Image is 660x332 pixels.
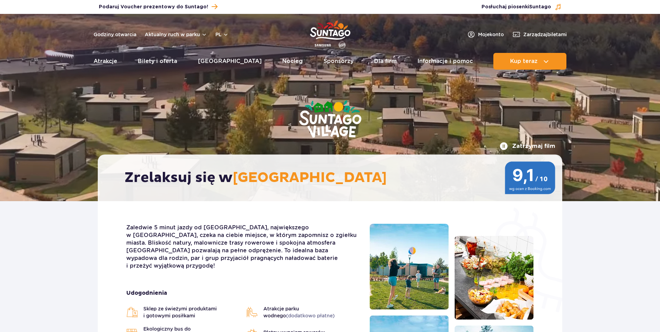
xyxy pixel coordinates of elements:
a: Dla firm [374,53,397,70]
a: Mojekonto [467,30,504,39]
a: Podaruj Voucher prezentowy do Suntago! [99,2,217,11]
strong: Udogodnienia [126,289,359,297]
a: Park of Poland [310,17,350,49]
span: Podaruj Voucher prezentowy do Suntago! [99,3,208,10]
button: Zatrzymaj film [500,142,555,150]
img: Suntago Village [271,73,389,166]
button: Posłuchaj piosenkiSuntago [482,3,562,10]
button: pl [215,31,229,38]
a: Godziny otwarcia [94,31,136,38]
span: Atrakcje parku wodnego [263,305,359,319]
a: Sponsorzy [324,53,353,70]
img: 9,1/10 wg ocen z Booking.com [505,161,555,194]
a: Bilety i oferta [138,53,177,70]
span: Kup teraz [510,58,538,64]
h2: Zrelaksuj się w [125,169,542,187]
p: Zaledwie 5 minut jazdy od [GEOGRAPHIC_DATA], największego w [GEOGRAPHIC_DATA], czeka na ciebie mi... [126,224,359,270]
a: Informacje i pomoc [418,53,473,70]
span: Moje konto [478,31,504,38]
a: Nocleg [282,53,303,70]
a: Zarządzajbiletami [512,30,567,39]
span: Posłuchaj piosenki [482,3,551,10]
span: Zarządzaj biletami [523,31,567,38]
span: Suntago [529,5,551,9]
span: (dodatkowo płatne) [286,313,335,318]
span: Sklep ze świeżymi produktami i gotowymi posiłkami [143,305,239,319]
button: Kup teraz [493,53,566,70]
a: Atrakcje [94,53,117,70]
a: [GEOGRAPHIC_DATA] [198,53,262,70]
span: [GEOGRAPHIC_DATA] [233,169,387,187]
button: Aktualny ruch w parku [145,32,207,37]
